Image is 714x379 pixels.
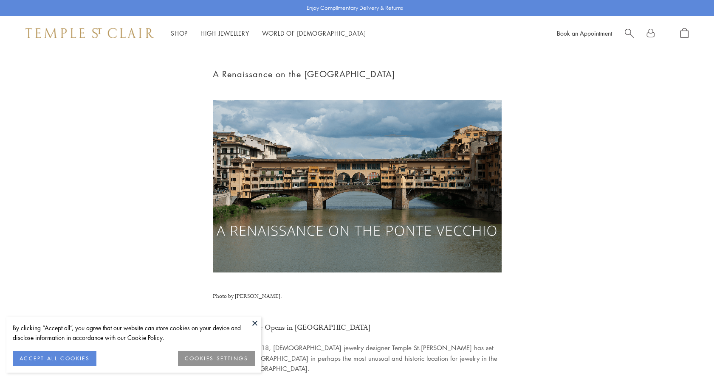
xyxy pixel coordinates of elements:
[213,343,502,374] p: As of Summer 2018, [DEMOGRAPHIC_DATA] jewelry designer Temple St.[PERSON_NAME] has set up shop in...
[213,67,502,81] h1: A Renaissance on the [GEOGRAPHIC_DATA]
[213,321,502,335] h2: Temple St. Clair Opens in [GEOGRAPHIC_DATA]
[262,29,366,37] a: World of [DEMOGRAPHIC_DATA]World of [DEMOGRAPHIC_DATA]
[25,28,154,38] img: Temple St. Clair
[200,29,249,37] a: High JewelleryHigh Jewellery
[171,28,366,39] nav: Main navigation
[171,29,188,37] a: ShopShop
[213,100,502,272] img: tt14-banner.png
[557,29,612,37] a: Book an Appointment
[213,293,282,300] span: Photo by [PERSON_NAME].
[307,4,403,12] p: Enjoy Complimentary Delivery & Returns
[13,323,255,343] div: By clicking “Accept all”, you agree that our website can store cookies on your device and disclos...
[680,28,689,39] a: Open Shopping Bag
[13,351,96,366] button: ACCEPT ALL COOKIES
[178,351,255,366] button: COOKIES SETTINGS
[625,28,634,39] a: Search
